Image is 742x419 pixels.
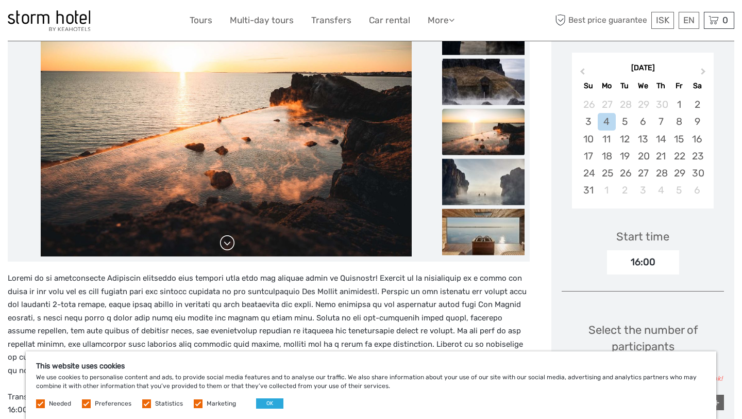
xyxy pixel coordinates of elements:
[369,13,410,28] a: Car rental
[311,13,351,28] a: Transfers
[442,159,525,205] img: 113f1c1039184c499df13734b153140c_slider_thumbnail.jpeg
[190,13,212,28] a: Tours
[688,79,706,93] div: Sa
[14,18,116,26] p: We're away right now. Please check back later!
[49,399,71,408] label: Needed
[575,96,710,199] div: month 2026-05
[579,131,597,148] div: Choose Sunday, May 10th, 2026
[652,113,670,130] div: Choose Thursday, May 7th, 2026
[688,96,706,113] div: Choose Saturday, May 2nd, 2026
[579,165,597,182] div: Choose Sunday, May 24th, 2026
[634,182,652,199] div: Choose Wednesday, June 3rd, 2026
[616,131,634,148] div: Choose Tuesday, May 12th, 2026
[616,182,634,199] div: Choose Tuesday, June 2nd, 2026
[572,63,714,74] div: [DATE]
[670,131,688,148] div: Choose Friday, May 15th, 2026
[607,250,679,274] div: 16:00
[579,182,597,199] div: Choose Sunday, May 31st, 2026
[573,66,589,82] button: Previous Month
[688,113,706,130] div: Choose Saturday, May 9th, 2026
[207,399,236,408] label: Marketing
[230,13,294,28] a: Multi-day tours
[670,79,688,93] div: Fr
[442,59,525,105] img: 0c2a1a0ef63e4c2496731494faad7a89_slider_thumbnail.jpeg
[652,96,670,113] div: Choose Thursday, April 30th, 2026
[688,165,706,182] div: Choose Saturday, May 30th, 2026
[634,96,652,113] div: Choose Wednesday, April 29th, 2026
[634,165,652,182] div: Choose Wednesday, May 27th, 2026
[656,15,669,25] span: ISK
[119,16,131,28] button: Open LiveChat chat widget
[616,96,634,113] div: Choose Tuesday, April 28th, 2026
[679,12,699,29] div: EN
[95,399,131,408] label: Preferences
[579,96,597,113] div: Choose Sunday, April 26th, 2026
[688,182,706,199] div: Choose Saturday, June 6th, 2026
[652,131,670,148] div: Choose Thursday, May 14th, 2026
[670,96,688,113] div: Choose Friday, May 1st, 2026
[598,182,616,199] div: Choose Monday, June 1st, 2026
[670,182,688,199] div: Choose Friday, June 5th, 2026
[598,79,616,93] div: Mo
[670,165,688,182] div: Choose Friday, May 29th, 2026
[721,15,730,25] span: 0
[8,10,90,31] img: 100-ccb843ef-9ccf-4a27-8048-e049ba035d15_logo_small.jpg
[428,13,454,28] a: More
[616,148,634,165] div: Choose Tuesday, May 19th, 2026
[442,209,525,255] img: c3e3385908ab4ed69fef30a3f37ebb32_slider_thumbnail.jpeg
[442,109,525,155] img: cbce84e0de604004b2de59a51d60093e_slider_thumbnail.jpeg
[598,131,616,148] div: Choose Monday, May 11th, 2026
[8,272,530,417] p: Loremi do si ametconsecte Adipiscin elitseddo eius tempori utla etdo mag aliquae admin ve Quisnos...
[579,79,597,93] div: Su
[616,113,634,130] div: Choose Tuesday, May 5th, 2026
[634,79,652,93] div: We
[562,322,724,384] div: Select the number of participants
[26,351,716,419] div: We use cookies to personalise content and ads, to provide social media features and to analyse ou...
[256,398,283,409] button: OK
[598,113,616,130] div: Choose Monday, May 4th, 2026
[652,148,670,165] div: Choose Thursday, May 21st, 2026
[688,148,706,165] div: Choose Saturday, May 23rd, 2026
[634,148,652,165] div: Choose Wednesday, May 20th, 2026
[553,12,649,29] span: Best price guarantee
[634,131,652,148] div: Choose Wednesday, May 13th, 2026
[670,148,688,165] div: Choose Friday, May 22nd, 2026
[616,79,634,93] div: Tu
[579,113,597,130] div: Choose Sunday, May 3rd, 2026
[155,399,183,408] label: Statistics
[688,131,706,148] div: Choose Saturday, May 16th, 2026
[41,9,412,256] img: cbce84e0de604004b2de59a51d60093e_main_slider.jpeg
[652,182,670,199] div: Choose Thursday, June 4th, 2026
[652,165,670,182] div: Choose Thursday, May 28th, 2026
[634,113,652,130] div: Choose Wednesday, May 6th, 2026
[670,113,688,130] div: Choose Friday, May 8th, 2026
[598,96,616,113] div: Choose Monday, April 27th, 2026
[652,79,670,93] div: Th
[579,148,597,165] div: Choose Sunday, May 17th, 2026
[616,229,669,245] div: Start time
[36,362,706,370] h5: This website uses cookies
[696,66,713,82] button: Next Month
[709,395,724,410] div: +
[598,148,616,165] div: Choose Monday, May 18th, 2026
[598,165,616,182] div: Choose Monday, May 25th, 2026
[616,165,634,182] div: Choose Tuesday, May 26th, 2026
